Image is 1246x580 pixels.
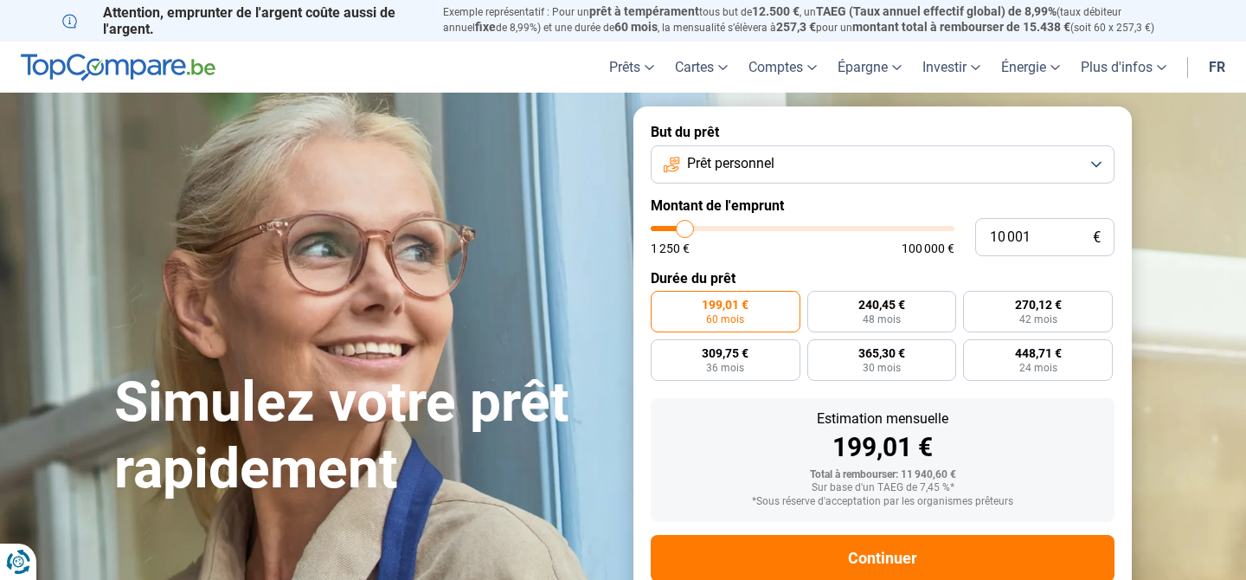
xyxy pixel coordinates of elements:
a: Investir [912,42,991,93]
span: 240,45 € [858,299,905,311]
span: montant total à rembourser de 15.438 € [852,20,1070,34]
span: 257,3 € [776,20,816,34]
label: Montant de l'emprunt [651,197,1114,214]
span: 1 250 € [651,242,690,255]
span: 48 mois [863,314,901,325]
span: TAEG (Taux annuel effectif global) de 8,99% [816,4,1057,18]
a: Comptes [738,42,827,93]
a: Cartes [665,42,738,93]
div: Estimation mensuelle [665,412,1101,426]
div: *Sous réserve d'acceptation par les organismes prêteurs [665,496,1101,508]
span: 309,75 € [702,347,748,359]
a: fr [1198,42,1236,93]
span: 60 mois [614,20,658,34]
a: Prêts [599,42,665,93]
a: Plus d'infos [1070,42,1177,93]
span: prêt à tempérament [589,4,699,18]
span: fixe [475,20,496,34]
span: Prêt personnel [687,154,774,173]
span: 100 000 € [902,242,954,255]
span: 30 mois [863,363,901,373]
span: 24 mois [1019,363,1057,373]
div: Total à rembourser: 11 940,60 € [665,469,1101,481]
span: € [1093,230,1101,245]
span: 270,12 € [1015,299,1062,311]
h1: Simulez votre prêt rapidement [114,370,613,503]
img: TopCompare [21,54,215,81]
span: 60 mois [706,314,744,325]
span: 365,30 € [858,347,905,359]
span: 199,01 € [702,299,748,311]
label: But du prêt [651,124,1114,140]
div: 199,01 € [665,435,1101,461]
a: Épargne [827,42,912,93]
a: Énergie [991,42,1070,93]
span: 12.500 € [752,4,800,18]
label: Durée du prêt [651,270,1114,287]
span: 448,71 € [1015,347,1062,359]
p: Exemple représentatif : Pour un tous but de , un (taux débiteur annuel de 8,99%) et une durée de ... [443,4,1184,35]
div: Sur base d'un TAEG de 7,45 %* [665,482,1101,494]
button: Prêt personnel [651,145,1114,184]
span: 42 mois [1019,314,1057,325]
p: Attention, emprunter de l'argent coûte aussi de l'argent. [62,4,422,37]
span: 36 mois [706,363,744,373]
